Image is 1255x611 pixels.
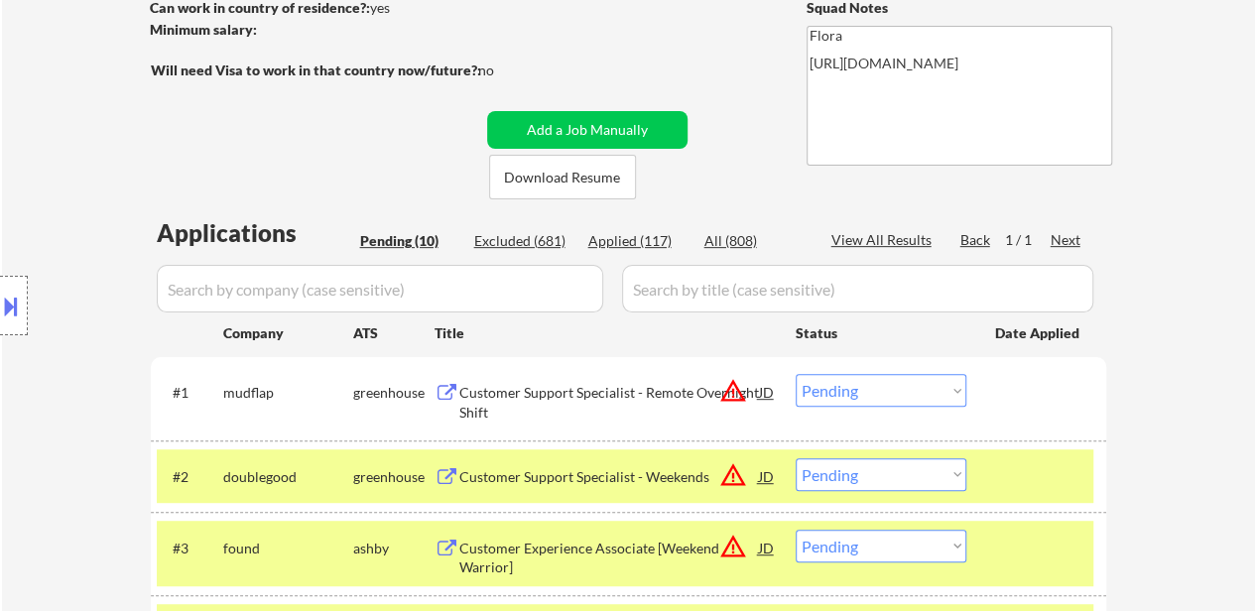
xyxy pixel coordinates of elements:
[995,323,1082,343] div: Date Applied
[588,231,688,251] div: Applied (117)
[704,231,804,251] div: All (808)
[757,530,777,565] div: JD
[435,323,777,343] div: Title
[719,377,747,405] button: warning_amber
[459,383,759,422] div: Customer Support Specialist - Remote Overnight Shift
[622,265,1093,312] input: Search by title (case sensitive)
[474,231,573,251] div: Excluded (681)
[1005,230,1051,250] div: 1 / 1
[459,467,759,487] div: Customer Support Specialist - Weekends
[151,61,481,78] strong: Will need Visa to work in that country now/future?:
[796,314,966,350] div: Status
[150,21,257,38] strong: Minimum salary:
[360,231,459,251] div: Pending (10)
[478,61,535,80] div: no
[719,461,747,489] button: warning_amber
[1051,230,1082,250] div: Next
[459,539,759,577] div: Customer Experience Associate [Weekend Warrior]
[157,265,603,312] input: Search by company (case sensitive)
[757,374,777,410] div: JD
[757,458,777,494] div: JD
[487,111,688,149] button: Add a Job Manually
[353,467,435,487] div: greenhouse
[353,383,435,403] div: greenhouse
[960,230,992,250] div: Back
[831,230,938,250] div: View All Results
[489,155,636,199] button: Download Resume
[719,533,747,560] button: warning_amber
[353,539,435,558] div: ashby
[353,323,435,343] div: ATS
[173,539,207,558] div: #3
[223,539,353,558] div: found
